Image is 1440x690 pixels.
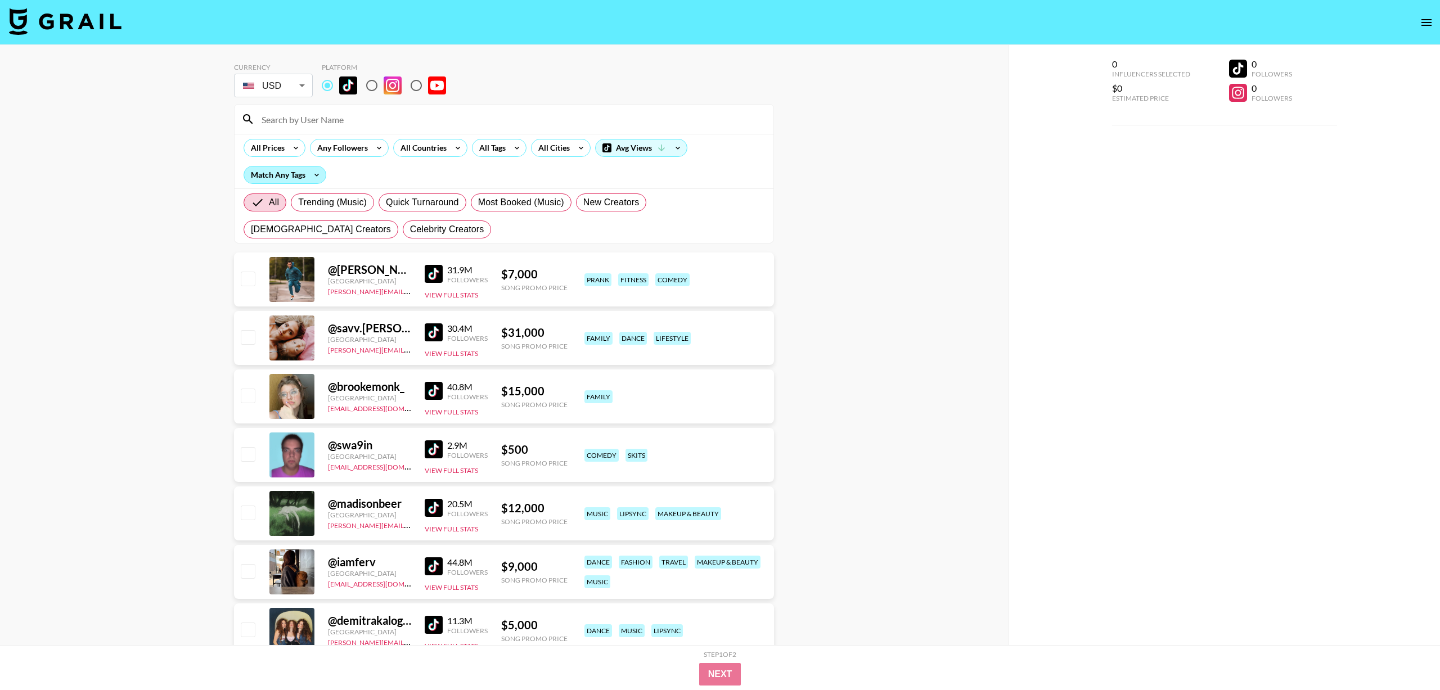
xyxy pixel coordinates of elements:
div: Platform [322,63,455,71]
div: $ 500 [501,443,568,457]
div: Avg Views [596,139,687,156]
div: dance [584,556,612,569]
div: Song Promo Price [501,576,568,584]
div: [GEOGRAPHIC_DATA] [328,335,411,344]
div: 30.4M [447,323,488,334]
a: [EMAIL_ADDRESS][DOMAIN_NAME] [328,578,441,588]
span: [DEMOGRAPHIC_DATA] Creators [251,223,391,236]
button: View Full Stats [425,525,478,533]
div: travel [659,556,688,569]
img: TikTok [425,382,443,400]
a: [PERSON_NAME][EMAIL_ADDRESS][DOMAIN_NAME] [328,285,494,296]
div: Followers [447,568,488,576]
span: Quick Turnaround [386,196,459,209]
img: TikTok [425,557,443,575]
div: 20.5M [447,498,488,509]
div: Followers [447,276,488,284]
img: YouTube [428,76,446,94]
div: 0 [1252,58,1292,70]
div: All Cities [532,139,572,156]
div: $ 12,000 [501,501,568,515]
div: 31.9M [447,264,488,276]
span: Most Booked (Music) [478,196,564,209]
button: View Full Stats [425,349,478,358]
div: comedy [584,449,619,462]
div: 2.9M [447,440,488,451]
div: Match Any Tags [244,166,326,183]
div: dance [619,332,647,345]
div: Currency [234,63,313,71]
div: fitness [618,273,649,286]
div: 44.8M [447,557,488,568]
a: [EMAIL_ADDRESS][DOMAIN_NAME] [328,461,441,471]
div: [GEOGRAPHIC_DATA] [328,511,411,519]
div: Song Promo Price [501,459,568,467]
div: Any Followers [310,139,370,156]
div: $ 15,000 [501,384,568,398]
button: View Full Stats [425,583,478,592]
div: Song Promo Price [501,400,568,409]
div: makeup & beauty [655,507,721,520]
div: $ 9,000 [501,560,568,574]
div: All Prices [244,139,287,156]
div: [GEOGRAPHIC_DATA] [328,452,411,461]
span: New Creators [583,196,640,209]
div: family [584,390,613,403]
div: Followers [1252,70,1292,78]
div: @ madisonbeer [328,497,411,511]
div: fashion [619,556,652,569]
div: 11.3M [447,615,488,626]
img: TikTok [339,76,357,94]
div: [GEOGRAPHIC_DATA] [328,569,411,578]
button: View Full Stats [425,642,478,650]
div: Followers [447,334,488,342]
div: Song Promo Price [501,517,568,526]
div: lipsync [617,507,649,520]
div: USD [236,76,310,96]
div: @ [PERSON_NAME].[PERSON_NAME] [328,263,411,277]
div: $ 5,000 [501,618,568,632]
a: [PERSON_NAME][EMAIL_ADDRESS][DOMAIN_NAME] [328,636,494,647]
div: 0 [1112,58,1190,70]
div: @ savv.[PERSON_NAME] [328,321,411,335]
button: View Full Stats [425,466,478,475]
div: @ brookemonk_ [328,380,411,394]
div: family [584,332,613,345]
div: $ 7,000 [501,267,568,281]
div: @ swa9in [328,438,411,452]
div: lifestyle [654,332,691,345]
div: music [584,575,610,588]
div: music [619,624,645,637]
button: Next [699,663,741,686]
div: All Tags [472,139,508,156]
div: Followers [447,451,488,459]
div: [GEOGRAPHIC_DATA] [328,394,411,402]
img: TikTok [425,265,443,283]
div: Song Promo Price [501,634,568,643]
button: View Full Stats [425,408,478,416]
img: TikTok [425,616,443,634]
a: [PERSON_NAME][EMAIL_ADDRESS][DOMAIN_NAME] [328,519,494,530]
div: prank [584,273,611,286]
div: Followers [1252,94,1292,102]
div: @ demitrakalogeras [328,614,411,628]
img: TikTok [425,499,443,517]
div: $ 31,000 [501,326,568,340]
div: [GEOGRAPHIC_DATA] [328,277,411,285]
a: [EMAIL_ADDRESS][DOMAIN_NAME] [328,402,441,413]
button: View Full Stats [425,291,478,299]
div: Followers [447,509,488,518]
span: All [269,196,279,209]
img: TikTok [425,440,443,458]
div: lipsync [651,624,683,637]
div: comedy [655,273,690,286]
div: $0 [1112,83,1190,94]
div: Song Promo Price [501,342,568,350]
div: [GEOGRAPHIC_DATA] [328,628,411,636]
div: Step 1 of 2 [704,650,736,659]
div: Influencers Selected [1112,70,1190,78]
span: Celebrity Creators [410,223,484,236]
div: 40.8M [447,381,488,393]
div: makeup & beauty [695,556,760,569]
div: All Countries [394,139,449,156]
